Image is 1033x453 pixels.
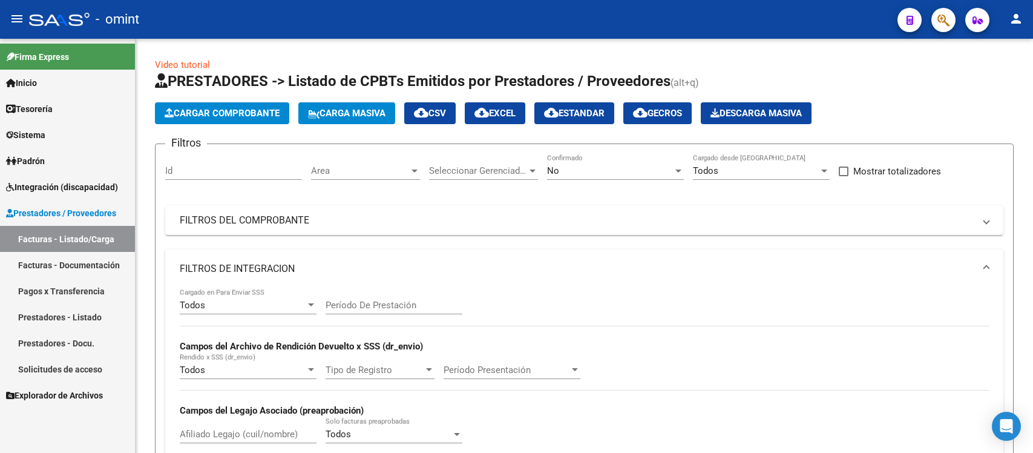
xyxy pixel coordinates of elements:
[6,207,116,220] span: Prestadores / Proveedores
[701,102,812,124] app-download-masive: Descarga masiva de comprobantes (adjuntos)
[180,214,974,227] mat-panel-title: FILTROS DEL COMPROBANTE
[180,341,423,352] strong: Campos del Archivo de Rendición Devuelto x SSS (dr_envio)
[6,76,37,90] span: Inicio
[6,102,53,116] span: Tesorería
[465,102,525,124] button: EXCEL
[671,77,699,88] span: (alt+q)
[6,154,45,168] span: Padrón
[155,73,671,90] span: PRESTADORES -> Listado de CPBTs Emitidos por Prestadores / Proveedores
[155,102,289,124] button: Cargar Comprobante
[404,102,456,124] button: CSV
[547,165,559,176] span: No
[474,105,489,120] mat-icon: cloud_download
[1009,12,1023,26] mat-icon: person
[326,429,351,440] span: Todos
[444,365,569,375] span: Período Presentación
[165,134,207,151] h3: Filtros
[544,108,605,119] span: Estandar
[311,165,409,176] span: Area
[6,50,69,64] span: Firma Express
[633,108,682,119] span: Gecros
[623,102,692,124] button: Gecros
[10,12,24,26] mat-icon: menu
[165,250,1003,288] mat-expansion-panel-header: FILTROS DE INTEGRACION
[155,59,210,70] a: Video tutorial
[6,389,103,402] span: Explorador de Archivos
[298,102,395,124] button: Carga Masiva
[633,105,648,120] mat-icon: cloud_download
[6,180,118,194] span: Integración (discapacidad)
[6,128,45,142] span: Sistema
[180,262,974,276] mat-panel-title: FILTROS DE INTEGRACION
[534,102,614,124] button: Estandar
[693,165,718,176] span: Todos
[710,108,802,119] span: Descarga Masiva
[853,164,941,179] span: Mostrar totalizadores
[429,165,527,176] span: Seleccionar Gerenciador
[992,412,1021,441] div: Open Intercom Messenger
[180,405,364,416] strong: Campos del Legajo Asociado (preaprobación)
[414,105,428,120] mat-icon: cloud_download
[544,105,559,120] mat-icon: cloud_download
[326,365,424,375] span: Tipo de Registro
[165,206,1003,235] mat-expansion-panel-header: FILTROS DEL COMPROBANTE
[96,6,139,33] span: - omint
[180,300,205,311] span: Todos
[701,102,812,124] button: Descarga Masiva
[165,108,280,119] span: Cargar Comprobante
[308,108,385,119] span: Carga Masiva
[474,108,516,119] span: EXCEL
[414,108,446,119] span: CSV
[180,365,205,375] span: Todos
